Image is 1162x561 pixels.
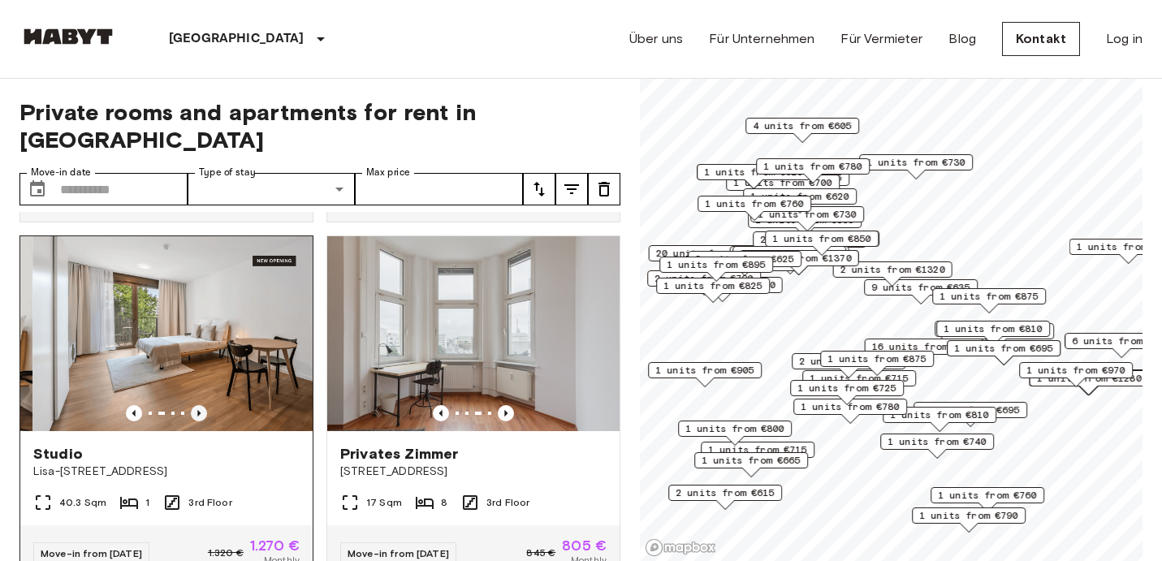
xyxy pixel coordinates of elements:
span: 1 units from €665 [702,453,801,468]
div: Map marker [745,118,859,143]
div: Map marker [748,212,862,237]
button: Previous image [126,405,142,421]
a: Kontakt [1002,22,1080,56]
a: Log in [1106,29,1143,49]
span: 2 units from €790 [654,271,754,286]
span: 1 units from €620 [704,165,803,179]
button: tune [588,173,620,205]
span: 3rd Floor [486,495,529,510]
span: 3rd Floor [188,495,231,510]
span: 1 units from €740 [888,434,987,449]
div: Map marker [740,250,859,275]
span: Move-in from [DATE] [41,547,142,559]
span: 1 units from €810 [890,408,989,422]
span: 1 units from €825 [663,278,762,293]
span: 1 units from €850 [772,231,871,246]
div: Map marker [753,231,866,257]
span: 2 units from €695 [921,403,1020,417]
div: Map marker [833,261,952,287]
span: 1 units from €905 [655,363,754,378]
span: 805 € [562,538,607,553]
span: 1 units from €730 [758,207,857,222]
div: Map marker [659,257,773,282]
span: 1 units from €760 [705,196,804,211]
div: Map marker [765,231,879,256]
div: Map marker [820,351,934,376]
div: Map marker [947,340,1060,365]
span: 1 units from €895 [667,257,766,272]
span: 2 units from €865 [799,354,898,369]
div: Map marker [931,487,1044,512]
span: 3 units from €625 [695,252,794,266]
div: Map marker [648,362,762,387]
div: Map marker [656,278,770,303]
button: Choose date [21,173,54,205]
img: Habyt [19,28,117,45]
button: Previous image [191,405,207,421]
div: Map marker [1019,362,1133,387]
div: Map marker [730,246,849,271]
span: 1 units from €715 [708,442,807,457]
span: Lisa-[STREET_ADDRESS] [33,464,300,480]
div: Map marker [865,339,984,364]
span: 1 units from €620 [750,189,849,204]
span: 1 units from €695 [954,341,1053,356]
span: 1 units from €810 [944,321,1043,336]
a: Mapbox logo [645,538,716,557]
span: 1 units from €1200 [671,278,775,292]
span: Studio [33,444,83,464]
span: 1 units from €730 [866,155,965,170]
div: Map marker [914,402,1027,427]
span: 1 units from €760 [938,488,1037,503]
div: Map marker [936,321,1050,346]
button: Previous image [498,405,514,421]
div: Map marker [732,246,846,271]
div: Map marker [859,154,973,179]
div: Map marker [864,279,978,304]
span: 16 units from €695 [872,339,977,354]
span: 1 units from €1280 [1037,371,1142,386]
div: Map marker [678,421,792,446]
span: 1.320 € [208,546,244,560]
a: Für Vermieter [840,29,922,49]
span: 1 units from €725 [797,381,896,395]
span: 1.270 € [250,538,300,553]
div: Map marker [688,251,801,276]
a: Blog [948,29,976,49]
img: Marketing picture of unit DE-01-491-304-001 [32,236,325,431]
div: Map marker [694,452,808,477]
div: Map marker [912,507,1026,533]
button: Previous image [433,405,449,421]
span: 845 € [526,546,555,560]
button: tune [555,173,588,205]
button: tune [523,173,555,205]
span: Private rooms and apartments for rent in [GEOGRAPHIC_DATA] [19,98,620,153]
div: Map marker [663,277,783,302]
div: Map marker [756,158,870,183]
span: 1 units from €1370 [747,251,852,265]
span: 1 units from €780 [763,159,862,174]
div: Map marker [647,270,761,296]
div: Map marker [883,407,996,432]
span: 1 units from €875 [827,352,927,366]
span: 8 [441,495,447,510]
div: Map marker [792,353,905,378]
div: Map marker [935,321,1048,346]
label: Type of stay [199,166,256,179]
div: Map marker [880,434,994,459]
span: 1 units from €875 [940,289,1039,304]
span: Privates Zimmer [340,444,458,464]
span: 4 units from €605 [753,119,852,133]
span: Move-in from [DATE] [348,547,449,559]
span: 9 units from €665 [740,247,839,261]
span: 1 units from €800 [685,421,784,436]
div: Map marker [932,288,1046,313]
span: 1 units from €780 [801,399,900,414]
img: Marketing picture of unit DE-01-047-05H [327,236,620,431]
span: 2 units from €1320 [840,262,945,277]
span: 2 units from €655 [760,232,859,247]
p: [GEOGRAPHIC_DATA] [169,29,305,49]
a: Für Unternehmen [709,29,814,49]
label: Move-in date [31,166,91,179]
div: Map marker [649,245,768,270]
